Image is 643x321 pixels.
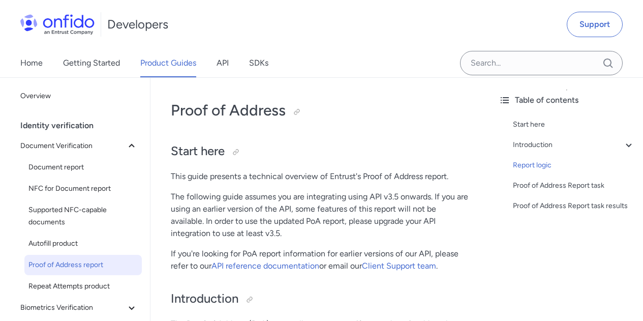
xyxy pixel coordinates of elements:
[513,200,635,212] a: Proof of Address Report task results
[140,49,196,77] a: Product Guides
[171,191,470,240] p: The following guide assumes you are integrating using API v3.5 onwards. If you are using an earli...
[28,204,138,228] span: Supported NFC-capable documents
[28,183,138,195] span: NFC for Document report
[171,143,470,160] h2: Start here
[28,259,138,271] span: Proof of Address report
[63,49,120,77] a: Getting Started
[107,16,168,33] h1: Developers
[171,248,470,272] p: If you're looking for PoA report information for earlier versions of our API, please refer to our...
[28,238,138,250] span: Autofill product
[28,161,138,173] span: Document report
[249,49,268,77] a: SDKs
[20,49,43,77] a: Home
[20,140,126,152] span: Document Verification
[24,276,142,297] a: Repeat Attempts product
[16,136,142,156] button: Document Verification
[211,261,319,271] a: API reference documentation
[24,157,142,178] a: Document report
[20,14,95,35] img: Onfido Logo
[513,180,635,192] a: Proof of Address Report task
[16,298,142,318] button: Biometrics Verification
[567,12,623,37] a: Support
[460,51,623,75] input: Onfido search input field
[24,200,142,232] a: Supported NFC-capable documents
[28,280,138,293] span: Repeat Attempts product
[513,139,635,151] a: Introduction
[513,159,635,171] a: Report logic
[513,119,635,131] a: Start here
[20,302,126,314] span: Biometrics Verification
[171,100,470,121] h1: Proof of Address
[20,115,146,136] div: Identity verification
[171,290,470,308] h2: Introduction
[24,255,142,275] a: Proof of Address report
[499,94,635,106] div: Table of contents
[24,179,142,199] a: NFC for Document report
[171,170,470,183] p: This guide presents a technical overview of Entrust's Proof of Address report.
[16,86,142,106] a: Overview
[20,90,138,102] span: Overview
[362,261,436,271] a: Client Support team
[217,49,229,77] a: API
[24,234,142,254] a: Autofill product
